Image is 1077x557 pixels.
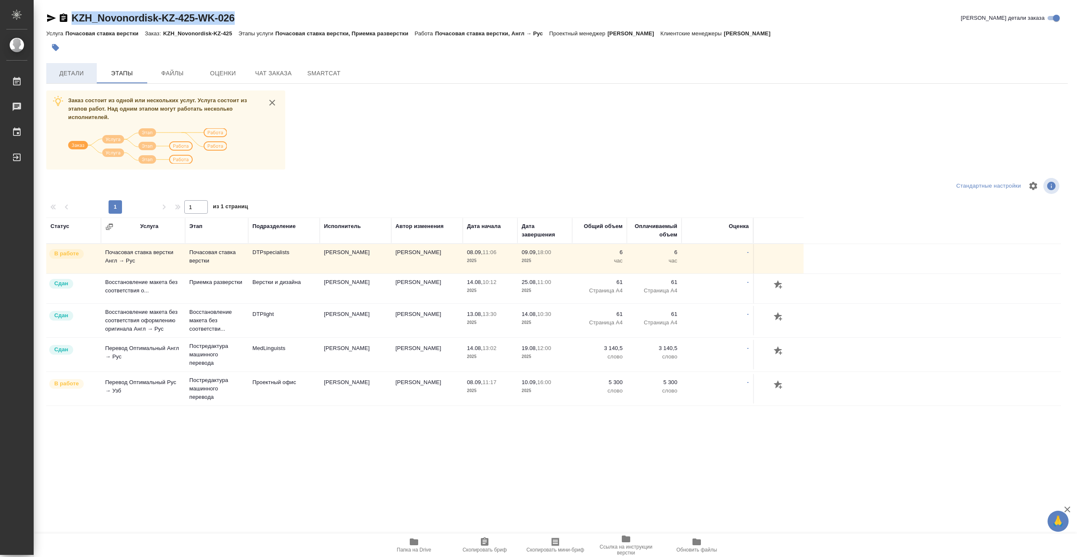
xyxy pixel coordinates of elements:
p: 19.08, [522,345,537,351]
p: 2025 [467,387,513,395]
p: 09.09, [522,249,537,255]
a: - [747,345,749,351]
p: Заказ: [145,30,163,37]
button: Скопировать ссылку для ЯМессенджера [46,13,56,23]
span: Детали [51,68,92,79]
p: Постредактура машинного перевода [189,342,244,367]
p: В работе [54,379,79,388]
p: 61 [631,278,677,286]
p: 2025 [467,286,513,295]
button: Скопировать ссылку [58,13,69,23]
a: - [747,249,749,255]
p: 2025 [522,257,568,265]
td: [PERSON_NAME] [391,274,463,303]
p: 61 [576,310,623,318]
div: Подразделение [252,222,296,231]
button: Добавить оценку [772,278,786,292]
p: 5 300 [631,378,677,387]
p: Сдан [54,345,68,354]
button: Сгруппировать [105,223,114,231]
p: 3 140,5 [631,344,677,353]
p: Проектный менеджер [549,30,607,37]
button: 🙏 [1048,511,1069,532]
span: Скопировать мини-бриф [526,547,584,553]
button: Скопировать мини-бриф [520,533,591,557]
button: close [266,96,279,109]
button: Скопировать бриф [449,533,520,557]
td: Восстановление макета без соответствия оформлению оригинала Англ → Рус [101,304,185,337]
p: 14.08, [522,311,537,317]
td: [PERSON_NAME] [320,374,391,403]
td: [PERSON_NAME] [320,340,391,369]
p: 25.08, [522,279,537,285]
p: слово [576,353,623,361]
span: Заказ состоит из одной или нескольких услуг. Услуга состоит из этапов работ. Над одним этапом мог... [68,97,247,120]
p: 5 300 [576,378,623,387]
p: 2025 [467,318,513,327]
td: [PERSON_NAME] [320,274,391,303]
div: Оценка [729,222,749,231]
p: Работа [415,30,435,37]
p: 2025 [467,353,513,361]
button: Добавить оценку [772,378,786,393]
td: [PERSON_NAME] [320,244,391,273]
td: DTPlight [248,306,320,335]
td: Верстки и дизайна [248,274,320,303]
td: [PERSON_NAME] [391,306,463,335]
p: 08.09, [467,249,483,255]
div: Услуга [140,222,158,231]
p: слово [576,387,623,395]
p: 13:02 [483,345,496,351]
td: MedLinguists [248,340,320,369]
td: DTPspecialists [248,244,320,273]
div: Оплачиваемый объем [631,222,677,239]
td: Восстановление макета без соответствия о... [101,274,185,303]
p: 14.08, [467,279,483,285]
p: Почасовая ставка верстки, Англ → Рус [435,30,549,37]
p: 2025 [522,353,568,361]
span: Посмотреть информацию [1043,178,1061,194]
p: Постредактура машинного перевода [189,376,244,401]
div: Этап [189,222,202,231]
p: 10.09, [522,379,537,385]
p: слово [631,387,677,395]
span: Оценки [203,68,243,79]
span: 🙏 [1051,512,1065,530]
div: Дата начала [467,222,501,231]
p: 11:17 [483,379,496,385]
div: Общий объем [584,222,623,231]
p: Приемка разверстки [189,278,244,286]
p: Почасовая ставка верстки [189,248,244,265]
p: 08.09, [467,379,483,385]
p: Страница А4 [631,286,677,295]
div: Дата завершения [522,222,568,239]
a: KZH_Novonordisk-KZ-425-WK-026 [72,12,235,24]
span: Скопировать бриф [462,547,507,553]
p: [PERSON_NAME] [724,30,777,37]
p: 18:00 [537,249,551,255]
p: 16:00 [537,379,551,385]
p: час [631,257,677,265]
button: Добавить оценку [772,344,786,358]
p: 61 [631,310,677,318]
p: Клиентские менеджеры [661,30,724,37]
p: 2025 [522,286,568,295]
p: Страница А4 [576,286,623,295]
span: Настроить таблицу [1023,176,1043,196]
a: - [747,379,749,385]
span: Ссылка на инструкции верстки [596,544,656,556]
p: 14.08, [467,345,483,351]
p: 10:30 [537,311,551,317]
div: Статус [50,222,69,231]
p: В работе [54,249,79,258]
button: Добавить оценку [772,310,786,324]
p: 2025 [467,257,513,265]
p: Этапы услуги [239,30,276,37]
button: Ссылка на инструкции верстки [591,533,661,557]
span: [PERSON_NAME] детали заказа [961,14,1045,22]
a: - [747,279,749,285]
td: Проектный офис [248,374,320,403]
td: Перевод Оптимальный Англ → Рус [101,340,185,369]
td: [PERSON_NAME] [391,374,463,403]
button: Обновить файлы [661,533,732,557]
